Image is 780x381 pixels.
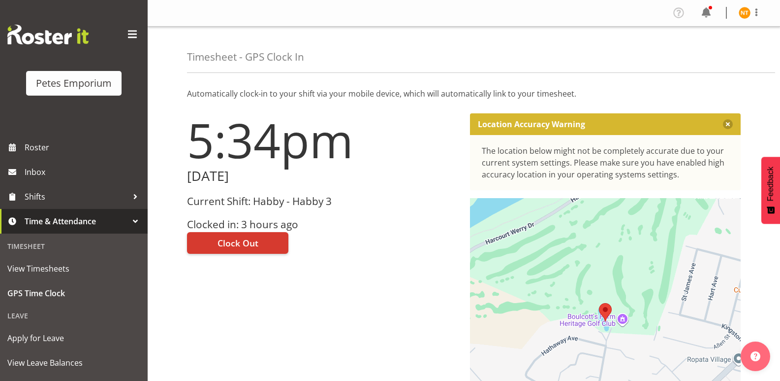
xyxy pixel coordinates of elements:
span: View Timesheets [7,261,140,276]
h3: Clocked in: 3 hours ago [187,219,458,230]
h3: Current Shift: Habby - Habby 3 [187,196,458,207]
a: View Leave Balances [2,350,145,375]
div: Petes Emporium [36,76,112,91]
button: Feedback - Show survey [761,157,780,224]
span: GPS Time Clock [7,286,140,301]
img: nicole-thomson8388.jpg [739,7,750,19]
img: Rosterit website logo [7,25,89,44]
img: help-xxl-2.png [750,351,760,361]
p: Location Accuracy Warning [478,119,585,129]
span: Apply for Leave [7,331,140,346]
a: View Timesheets [2,256,145,281]
span: Roster [25,140,143,155]
span: Time & Attendance [25,214,128,229]
span: Feedback [766,167,775,201]
h4: Timesheet - GPS Clock In [187,51,304,63]
a: Apply for Leave [2,326,145,350]
h2: [DATE] [187,169,458,184]
button: Clock Out [187,232,288,254]
div: Leave [2,306,145,326]
div: Timesheet [2,236,145,256]
span: View Leave Balances [7,355,140,370]
button: Close message [723,119,733,129]
div: The location below might not be completely accurate due to your current system settings. Please m... [482,145,729,180]
h1: 5:34pm [187,113,458,167]
p: Automatically clock-in to your shift via your mobile device, which will automatically link to you... [187,88,741,100]
span: Shifts [25,189,128,204]
span: Clock Out [218,237,258,249]
a: GPS Time Clock [2,281,145,306]
span: Inbox [25,165,143,179]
